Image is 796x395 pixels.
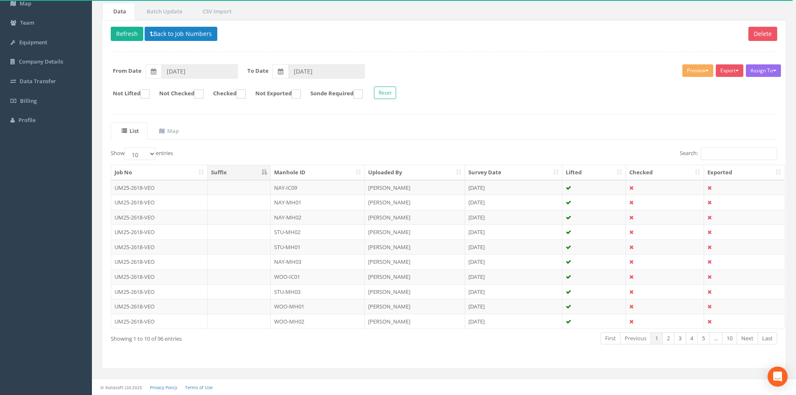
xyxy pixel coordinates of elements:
[465,165,562,180] th: Survey Date: activate to sort column ascending
[111,210,208,225] td: UM25-2618-VEO
[365,269,465,284] td: [PERSON_NAME]
[704,165,784,180] th: Exported: activate to sort column ascending
[365,210,465,225] td: [PERSON_NAME]
[465,195,562,210] td: [DATE]
[111,314,208,329] td: UM25-2618-VEO
[365,284,465,299] td: [PERSON_NAME]
[365,180,465,195] td: [PERSON_NAME]
[111,148,173,160] label: Show entries
[111,240,208,255] td: UM25-2618-VEO
[746,64,781,77] button: Assign To
[271,224,365,240] td: STU-MH02
[271,269,365,284] td: WOO-IC01
[111,269,208,284] td: UM25-2618-VEO
[205,89,246,99] label: Checked
[148,122,188,140] a: Map
[192,3,240,20] a: CSV Import
[150,385,177,390] a: Privacy Policy
[161,64,238,79] input: From Date
[20,77,56,85] span: Data Transfer
[465,269,562,284] td: [DATE]
[111,195,208,210] td: UM25-2618-VEO
[104,89,150,99] label: Not Lifted
[465,224,562,240] td: [DATE]
[122,127,139,135] uib-tab-heading: List
[20,19,34,26] span: Team
[247,67,269,75] label: To Date
[111,180,208,195] td: UM25-2618-VEO
[113,67,142,75] label: From Date
[682,64,713,77] button: Preview
[111,299,208,314] td: UM25-2618-VEO
[271,299,365,314] td: WOO-MH01
[102,3,135,20] a: Data
[271,210,365,225] td: NAY-MH02
[768,367,788,387] div: Open Intercom Messenger
[271,314,365,329] td: WOO-MH02
[20,97,37,104] span: Billing
[600,332,621,344] a: First
[19,58,63,65] span: Company Details
[465,314,562,329] td: [DATE]
[111,165,208,180] th: Job No: activate to sort column ascending
[722,332,737,344] a: 10
[709,332,722,344] a: …
[626,165,704,180] th: Checked: activate to sort column ascending
[716,64,743,77] button: Export
[111,331,381,343] div: Showing 1 to 10 of 96 entries
[151,89,203,99] label: Not Checked
[365,224,465,240] td: [PERSON_NAME]
[288,64,365,79] input: To Date
[562,165,626,180] th: Lifted: activate to sort column ascending
[674,332,686,344] a: 3
[465,284,562,299] td: [DATE]
[271,180,365,195] td: NAY-IC09
[465,210,562,225] td: [DATE]
[18,116,36,124] span: Profile
[465,254,562,269] td: [DATE]
[111,254,208,269] td: UM25-2618-VEO
[620,332,651,344] a: Previous
[271,195,365,210] td: NAY-MH01
[271,240,365,255] td: STU-MH01
[465,180,562,195] td: [DATE]
[365,165,465,180] th: Uploaded By: activate to sort column ascending
[247,89,301,99] label: Not Exported
[302,89,363,99] label: Sonde Required
[374,87,396,99] button: Reset
[748,27,777,41] button: Delete
[145,27,217,41] button: Back to Job Numbers
[111,224,208,240] td: UM25-2618-VEO
[208,165,271,180] th: Suffix: activate to sort column descending
[758,332,777,344] a: Last
[271,284,365,299] td: STU-MH03
[271,254,365,269] td: NAY-MH03
[365,254,465,269] td: [PERSON_NAME]
[185,385,213,390] a: Terms of Use
[100,385,142,390] small: © Kullasoft Ltd 2025
[111,284,208,299] td: UM25-2618-VEO
[697,332,710,344] a: 5
[365,195,465,210] td: [PERSON_NAME]
[365,240,465,255] td: [PERSON_NAME]
[680,148,777,160] label: Search:
[111,122,148,140] a: List
[651,332,663,344] a: 1
[465,299,562,314] td: [DATE]
[737,332,758,344] a: Next
[686,332,698,344] a: 4
[159,127,179,135] uib-tab-heading: Map
[136,3,191,20] a: Batch Update
[271,165,365,180] th: Manhole ID: activate to sort column ascending
[19,38,47,46] span: Equipment
[465,240,562,255] td: [DATE]
[365,299,465,314] td: [PERSON_NAME]
[662,332,674,344] a: 2
[701,148,777,160] input: Search:
[125,148,156,160] select: Showentries
[111,27,143,41] button: Refresh
[365,314,465,329] td: [PERSON_NAME]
